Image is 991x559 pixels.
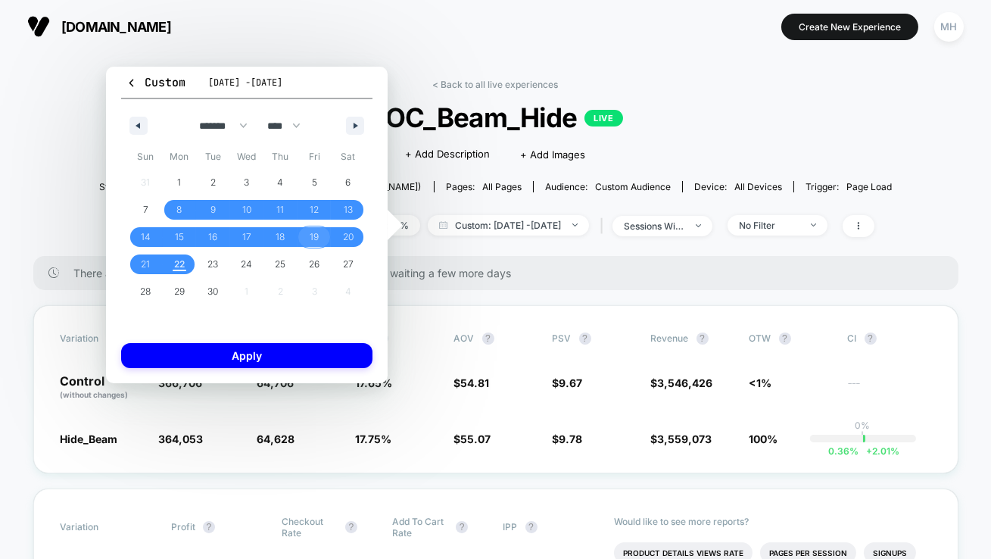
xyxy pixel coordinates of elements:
span: 9.67 [559,376,583,389]
span: 54.81 [461,376,490,389]
p: | [862,431,865,442]
span: 4 [278,169,284,196]
span: 7 [143,196,148,223]
span: (without changes) [61,390,129,399]
span: 16 [208,223,217,251]
span: 23 [207,251,218,278]
button: 27 [331,251,365,278]
span: 9 [210,196,216,223]
button: 2 [196,169,230,196]
button: 4 [263,169,298,196]
span: + Add Images [521,148,586,161]
a: < Back to all live experiences [433,79,559,90]
span: 3 [244,169,249,196]
button: 1 [163,169,197,196]
span: 24 [241,251,252,278]
span: Device: [682,181,793,192]
p: Control [61,375,144,401]
button: ? [456,521,468,533]
span: Revenue [651,333,689,344]
button: 29 [163,278,197,305]
span: Checkout Rate [282,516,338,539]
button: 10 [230,196,264,223]
span: $ [553,433,583,445]
img: Visually logo [27,15,50,38]
div: Pages: [446,181,522,192]
span: Mon [163,145,197,169]
span: POC_Beam_Hide [139,101,852,133]
span: 28 [140,278,151,305]
button: 14 [129,223,163,251]
button: 30 [196,278,230,305]
img: end [696,224,701,227]
button: 13 [331,196,365,223]
button: 15 [163,223,197,251]
span: CI [848,333,931,345]
span: Fri [298,145,332,169]
button: 22 [163,251,197,278]
span: 17 [242,223,251,251]
img: end [572,223,578,226]
button: 3 [230,169,264,196]
span: $ [454,376,490,389]
img: end [811,223,816,226]
div: No Filter [739,220,799,231]
span: + [866,445,872,457]
button: 6 [331,169,365,196]
div: MH [934,12,964,42]
span: 30 [207,278,218,305]
span: OTW [749,333,833,345]
button: 7 [129,196,163,223]
span: 8 [176,196,182,223]
p: 0% [855,420,871,431]
span: 9.78 [559,433,583,445]
span: 3,546,426 [658,376,713,389]
span: 21 [141,251,150,278]
span: Sat [331,145,365,169]
span: $ [454,433,491,445]
button: 9 [196,196,230,223]
span: 100% [749,433,778,445]
div: Audience: [545,181,671,192]
span: 12 [310,196,319,223]
button: ? [697,333,709,345]
button: 28 [129,278,163,305]
button: ? [345,521,357,533]
span: [DATE] - [DATE] [208,77,282,89]
button: 5 [298,169,332,196]
button: ? [525,521,538,533]
span: 6 [345,169,351,196]
span: Wed [230,145,264,169]
span: 64,628 [257,433,295,445]
span: 25 [276,251,286,278]
span: 27 [343,251,354,278]
span: Tue [196,145,230,169]
span: 364,053 [159,433,204,445]
button: ? [203,521,215,533]
span: 1 [177,169,181,196]
span: 18 [276,223,285,251]
span: + Add Description [406,147,491,162]
button: 21 [129,251,163,278]
span: Hide_Beam [61,433,118,445]
span: Variation [61,516,144,539]
span: 19 [310,223,319,251]
button: 12 [298,196,332,223]
span: | [597,215,612,237]
span: 10 [242,196,251,223]
button: 23 [196,251,230,278]
span: all devices [734,181,782,192]
button: 26 [298,251,332,278]
p: LIVE [584,110,622,126]
button: ? [579,333,591,345]
span: Variation [61,333,144,345]
span: Page Load [846,181,892,192]
button: 18 [263,223,298,251]
span: 17.75 % [356,433,392,445]
span: 13 [344,196,353,223]
span: There are still no statistically significant results. We recommend waiting a few more days [74,267,928,279]
span: $ [553,376,583,389]
span: Profit [171,521,195,532]
span: Custom: [DATE] - [DATE] [428,215,589,236]
span: Thu [263,145,298,169]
